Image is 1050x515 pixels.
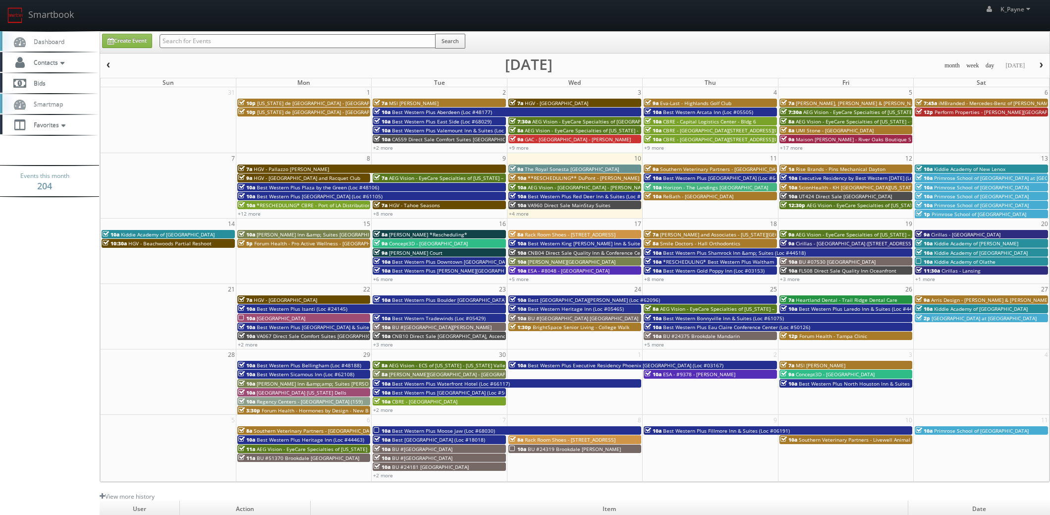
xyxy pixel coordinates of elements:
[528,315,638,322] span: BU #[GEOGRAPHIC_DATA] [GEOGRAPHIC_DATA]
[374,202,387,209] span: 7a
[389,202,440,209] span: HGV - Tahoe Seasons
[509,174,526,181] span: 10a
[392,446,452,453] span: BU #[GEOGRAPHIC_DATA]
[389,174,580,181] span: AEG Vision - EyeCare Specialties of [US_STATE] – EyeCare in [GEOGRAPHIC_DATA]
[934,202,1029,209] span: Primrose School of [GEOGRAPHIC_DATA]
[915,276,935,283] a: +1 more
[373,472,393,479] a: +2 more
[645,231,659,238] span: 7a
[1000,5,1033,13] span: K_Payne
[389,371,530,378] span: [PERSON_NAME][GEOGRAPHIC_DATA] - [GEOGRAPHIC_DATA]
[916,240,933,247] span: 10a
[780,100,794,107] span: 7a
[100,492,155,501] a: View more history
[509,240,526,247] span: 10a
[392,127,525,134] span: Best Western Plus Valemount Inn & Suites (Loc #62120)
[509,315,526,322] span: 10a
[238,362,255,369] span: 10a
[780,276,800,283] a: +3 more
[374,249,387,256] span: 9a
[645,174,662,181] span: 10a
[780,267,797,274] span: 10a
[374,333,390,340] span: 10a
[392,436,485,443] span: Best [GEOGRAPHIC_DATA] (Loc #18018)
[780,136,794,143] span: 9a
[509,166,523,172] span: 9a
[780,144,803,151] a: +17 more
[509,144,529,151] a: +9 more
[509,118,531,125] span: 7:30a
[660,305,952,312] span: AEG Vision - EyeCare Specialties of [US_STATE] – Drs. [PERSON_NAME] and [PERSON_NAME]-Ost and Ass...
[374,371,387,378] span: 8a
[389,231,467,238] span: [PERSON_NAME] *Rescheduling*
[528,184,698,191] span: AEG Vision - [GEOGRAPHIC_DATA] - [PERSON_NAME][GEOGRAPHIC_DATA]
[663,427,790,434] span: Best Western Plus Fillmore Inn & Suites (Loc #06191)
[663,193,733,200] span: ReBath - [GEOGRAPHIC_DATA]
[238,305,255,312] span: 10a
[509,436,523,443] span: 8a
[389,362,547,369] span: AEG Vision - ECS of [US_STATE] - [US_STATE] Valley Family Eye Care
[916,193,933,200] span: 10a
[238,166,252,172] span: 7a
[257,333,386,340] span: VA067 Direct Sale Comfort Suites [GEOGRAPHIC_DATA]
[238,193,255,200] span: 10a
[796,362,845,369] span: MSI [PERSON_NAME]
[163,78,174,87] span: Sun
[533,324,629,331] span: BrightSpace Senior Living - College Walk
[645,100,659,107] span: 9a
[663,136,822,143] span: CBRE - [GEOGRAPHIC_DATA][STREET_ADDRESS][GEOGRAPHIC_DATA]
[660,166,822,172] span: Southern Veterinary Partners - [GEOGRAPHIC_DATA][PERSON_NAME]
[796,127,874,134] span: UMI Stone - [GEOGRAPHIC_DATA]
[799,333,867,340] span: Forum Health - Tampa Clinic
[374,240,387,247] span: 9a
[509,193,526,200] span: 10a
[645,305,659,312] span: 8a
[254,296,317,303] span: HGV - [GEOGRAPHIC_DATA]
[509,362,526,369] span: 10a
[374,398,390,405] span: 10a
[796,100,987,107] span: [PERSON_NAME], [PERSON_NAME] & [PERSON_NAME], LLC - [GEOGRAPHIC_DATA]
[392,258,545,265] span: Best Western Plus Downtown [GEOGRAPHIC_DATA] (Loc #48199)
[663,109,753,115] span: Best Western Arcata Inn (Loc #05505)
[238,184,255,191] span: 10a
[392,324,492,331] span: BU #[GEOGRAPHIC_DATA][PERSON_NAME]
[392,136,521,143] span: CA559 Direct Sale Comfort Suites [GEOGRAPHIC_DATA]
[645,109,662,115] span: 10a
[932,315,1037,322] span: [GEOGRAPHIC_DATA] at [GEOGRAPHIC_DATA]
[916,315,930,322] span: 2p
[525,436,615,443] span: Rack Room Shoes - [STREET_ADDRESS]
[238,427,252,434] span: 8a
[525,166,619,172] span: The Royal Sonesta [GEOGRAPHIC_DATA]
[799,174,937,181] span: Executive Residency by Best Western [DATE] (Loc #44764)
[373,406,393,413] a: +2 more
[435,34,465,49] button: Search
[374,446,390,453] span: 10a
[645,193,662,200] span: 10a
[916,109,933,115] span: 12p
[238,333,255,340] span: 10a
[509,100,523,107] span: 7a
[528,305,624,312] span: Best Western Heritage Inn (Loc #05465)
[934,184,1029,191] span: Primrose School of [GEOGRAPHIC_DATA]
[509,210,529,217] a: +4 more
[645,371,662,378] span: 10a
[780,305,797,312] span: 10a
[238,296,252,303] span: 7a
[528,249,650,256] span: CNB04 Direct Sale Quality Inn & Conference Center
[257,305,347,312] span: Best Western Plus Isanti (Loc #24145)
[29,37,64,46] span: Dashboard
[374,127,390,134] span: 10a
[663,333,740,340] span: BU #24375 Brookdale Mandarin
[374,362,387,369] span: 8a
[796,296,897,303] span: Heartland Dental - Trail Ridge Dental Care
[796,118,963,125] span: AEG Vision - EyeCare Specialties of [US_STATE] - Carolina Family Vision
[509,446,526,453] span: 10a
[509,276,529,283] a: +5 more
[373,144,393,151] a: +2 more
[916,427,933,434] span: 10a
[807,202,982,209] span: AEG Vision - EyeCare Specialties of [US_STATE] – Cascade Family Eye Care
[509,305,526,312] span: 10a
[645,258,662,265] span: 10a
[916,267,940,274] span: 11:30a
[916,305,933,312] span: 10a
